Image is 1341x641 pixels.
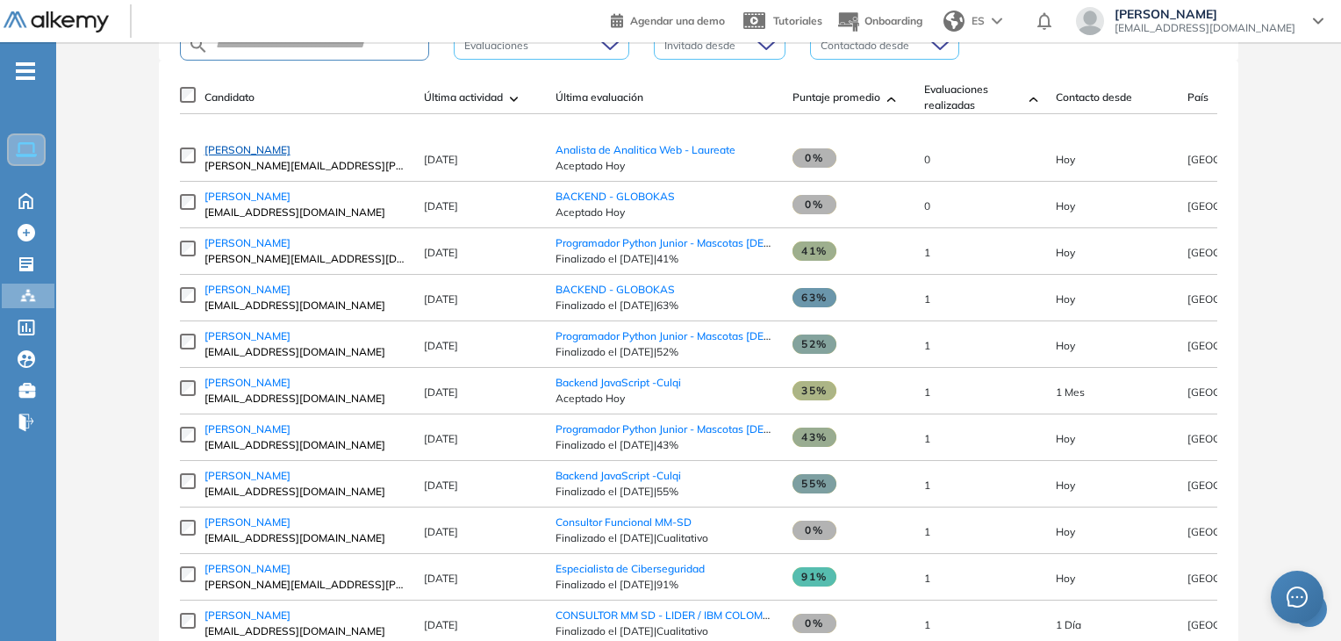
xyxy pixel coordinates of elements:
span: [EMAIL_ADDRESS][DOMAIN_NAME] [204,623,406,639]
span: [PERSON_NAME] [204,515,290,529]
span: [EMAIL_ADDRESS][DOMAIN_NAME] [1115,21,1295,35]
span: [PERSON_NAME] [204,236,290,249]
a: [PERSON_NAME] [204,189,406,205]
span: Finalizado el [DATE] | Cualitativo [556,530,775,546]
span: Aceptado Hoy [556,205,775,220]
span: Candidato [204,90,255,105]
a: [PERSON_NAME] [204,515,406,530]
span: Finalizado el [DATE] | 41% [556,251,775,267]
button: Onboarding [836,3,922,40]
span: [PERSON_NAME] [204,143,290,156]
span: 0 [924,199,930,212]
span: [PERSON_NAME] [204,469,290,482]
span: Programador Python Junior - Mascotas [DEMOGRAPHIC_DATA] [556,236,864,249]
a: Agendar una demo [611,9,725,30]
span: 17-sep-2025 [1056,246,1075,259]
a: Analista de Analitica Web - Laureate [556,143,735,156]
span: 0% [792,614,836,633]
img: [missing "en.ARROW_ALT" translation] [510,97,519,102]
span: Tutoriales [773,14,822,27]
img: world [943,11,965,32]
img: arrow [992,18,1002,25]
span: 17-sep-2025 [1056,572,1075,585]
span: Aceptado Hoy [556,158,775,174]
span: 35% [792,381,836,400]
i: - [16,69,35,73]
a: BACKEND - GLOBOKAS [556,190,675,203]
span: 1 [924,246,930,259]
span: 17-sep-2025 [1056,432,1075,445]
span: [GEOGRAPHIC_DATA] [1187,479,1297,492]
span: Puntaje promedio [792,90,880,105]
span: 17-sep-2025 [1056,153,1075,166]
span: [DATE] [424,385,458,399]
a: Especialista de Ciberseguridad [556,562,705,575]
span: [EMAIL_ADDRESS][DOMAIN_NAME] [204,484,406,500]
span: [EMAIL_ADDRESS][DOMAIN_NAME] [204,437,406,453]
span: 1 [924,385,930,399]
span: [EMAIL_ADDRESS][DOMAIN_NAME] [204,391,406,407]
span: 41% [792,241,836,261]
a: Backend JavaScript -Culqi [556,376,681,389]
span: [PERSON_NAME] [204,609,290,622]
span: 17-sep-2025 [1056,479,1075,492]
span: Aceptado Hoy [556,391,775,407]
a: CONSULTOR MM SD - LIDER / IBM COLOMBIA [556,609,780,622]
img: SEARCH_ALT [188,34,209,56]
span: [PERSON_NAME] [204,190,290,203]
span: [DATE] [424,479,458,492]
span: [DATE] [424,199,458,212]
a: [PERSON_NAME] [204,608,406,623]
a: Programador Python Junior - Mascotas [DEMOGRAPHIC_DATA] [556,329,864,342]
span: [EMAIL_ADDRESS][DOMAIN_NAME] [204,298,406,313]
a: Programador Python Junior - Mascotas [DEMOGRAPHIC_DATA] [556,422,864,436]
a: [PERSON_NAME] [204,328,406,344]
span: Finalizado el [DATE] | 63% [556,298,775,313]
a: [PERSON_NAME] [204,468,406,484]
span: [GEOGRAPHIC_DATA] [1187,572,1297,585]
span: Finalizado el [DATE] | Cualitativo [556,623,775,639]
span: Finalizado el [DATE] | 52% [556,344,775,360]
span: 63% [792,288,836,307]
span: [GEOGRAPHIC_DATA] [1187,292,1297,306]
span: 91% [792,567,836,587]
span: [EMAIL_ADDRESS][DOMAIN_NAME] [204,205,406,220]
span: [GEOGRAPHIC_DATA] [1187,432,1297,445]
span: 17-sep-2025 [1056,339,1075,352]
a: Consultor Funcional MM-SD [556,515,692,529]
span: Finalizado el [DATE] | 91% [556,577,775,593]
span: [EMAIL_ADDRESS][DOMAIN_NAME] [204,530,406,546]
span: País [1187,90,1208,105]
span: 1 [924,479,930,492]
span: [PERSON_NAME][EMAIL_ADDRESS][DOMAIN_NAME] [204,251,406,267]
span: Última actividad [424,90,503,105]
span: 17-sep-2025 [1056,292,1075,306]
a: [PERSON_NAME] [204,421,406,437]
span: [GEOGRAPHIC_DATA] [1187,153,1297,166]
span: Contacto desde [1056,90,1132,105]
span: 43% [792,428,836,447]
span: [PERSON_NAME] [204,376,290,389]
span: 0 [924,153,930,166]
span: BACKEND - GLOBOKAS [556,283,675,296]
span: Onboarding [864,14,922,27]
a: [PERSON_NAME] [204,282,406,298]
span: 1 [924,292,930,306]
span: [PERSON_NAME][EMAIL_ADDRESS][PERSON_NAME][DOMAIN_NAME] [204,158,406,174]
span: [PERSON_NAME] [204,562,290,575]
a: [PERSON_NAME] [204,142,406,158]
span: [DATE] [424,572,458,585]
img: Logo [4,11,109,33]
span: Finalizado el [DATE] | 43% [556,437,775,453]
span: 55% [792,474,836,493]
a: [PERSON_NAME] [204,561,406,577]
span: 0% [792,195,836,214]
span: [EMAIL_ADDRESS][DOMAIN_NAME] [204,344,406,360]
span: [PERSON_NAME][EMAIL_ADDRESS][PERSON_NAME][DOMAIN_NAME] [204,577,406,593]
span: 1 [924,618,930,631]
span: Finalizado el [DATE] | 55% [556,484,775,500]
